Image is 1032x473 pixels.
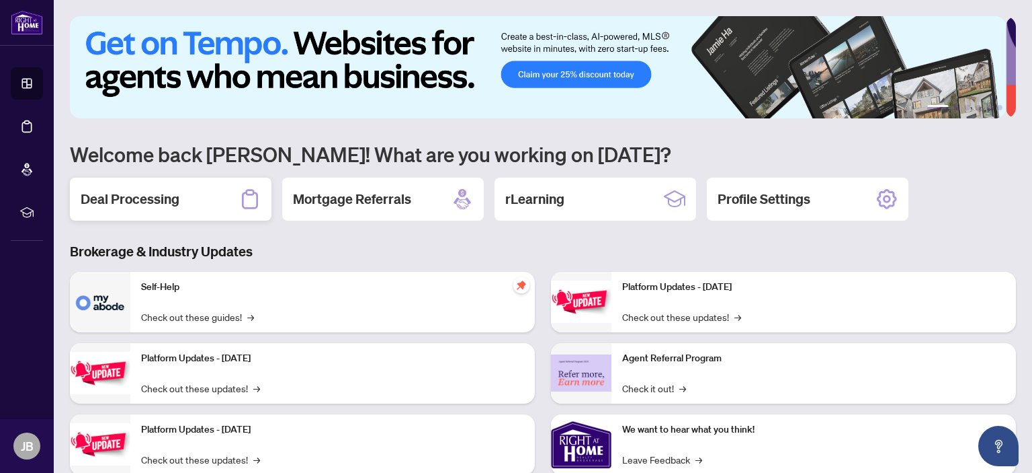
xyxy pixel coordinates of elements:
img: Slide 0 [70,16,1006,118]
a: Check it out!→ [622,381,686,396]
button: 5 [986,105,992,110]
h2: rLearning [505,190,564,209]
p: Platform Updates - [DATE] [141,423,524,437]
img: Platform Updates - September 16, 2025 [70,352,130,394]
p: Platform Updates - [DATE] [141,351,524,366]
span: → [247,310,254,324]
h2: Profile Settings [718,190,810,209]
button: 6 [997,105,1002,110]
h1: Welcome back [PERSON_NAME]! What are you working on [DATE]? [70,141,1016,167]
span: pushpin [513,277,529,293]
button: 1 [927,105,949,110]
a: Check out these updates!→ [141,381,260,396]
span: → [695,452,702,467]
button: 2 [954,105,959,110]
p: Platform Updates - [DATE] [622,280,1005,295]
button: 3 [965,105,970,110]
p: Self-Help [141,280,524,295]
a: Check out these updates!→ [141,452,260,467]
img: Agent Referral Program [551,355,611,392]
img: Platform Updates - July 21, 2025 [70,423,130,466]
a: Check out these guides!→ [141,310,254,324]
img: Platform Updates - June 23, 2025 [551,281,611,323]
button: 4 [976,105,981,110]
span: JB [21,437,34,456]
a: Check out these updates!→ [622,310,741,324]
p: Agent Referral Program [622,351,1005,366]
h2: Deal Processing [81,190,179,209]
span: → [253,381,260,396]
h3: Brokerage & Industry Updates [70,242,1016,261]
img: Self-Help [70,272,130,332]
span: → [734,310,741,324]
a: Leave Feedback→ [622,452,702,467]
h2: Mortgage Referrals [293,190,411,209]
img: logo [11,10,43,35]
span: → [253,452,260,467]
p: We want to hear what you think! [622,423,1005,437]
span: → [679,381,686,396]
button: Open asap [978,426,1019,466]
